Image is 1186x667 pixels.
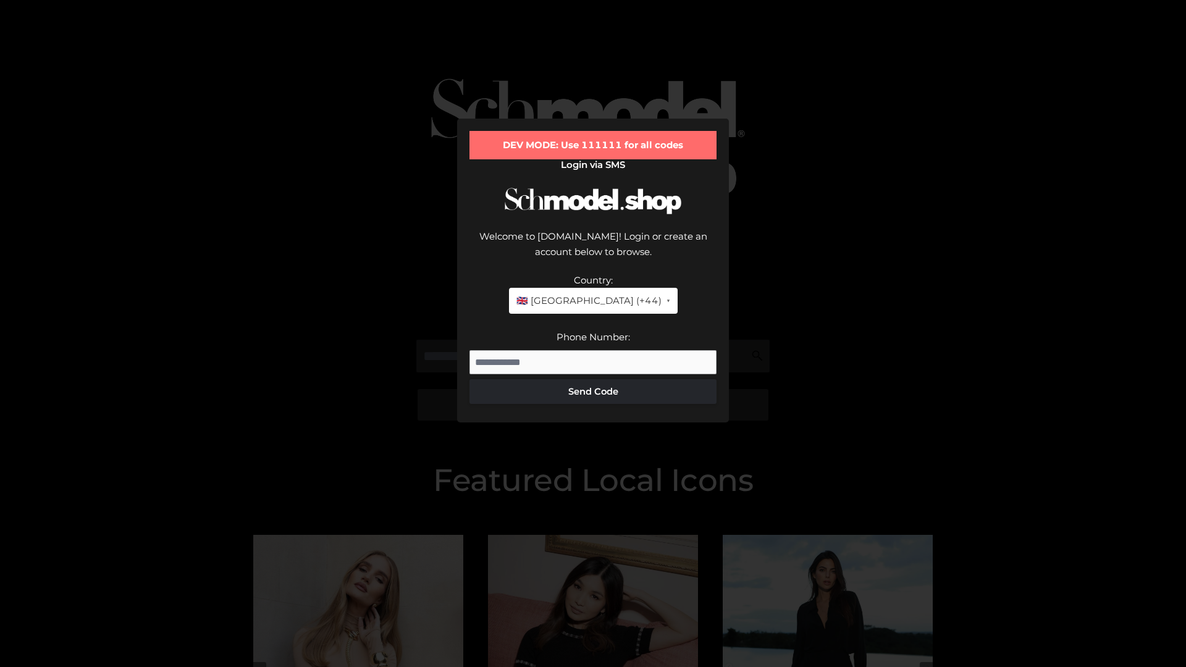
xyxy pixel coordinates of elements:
img: Schmodel Logo [500,177,686,225]
button: Send Code [469,379,717,404]
div: DEV MODE: Use 111111 for all codes [469,131,717,159]
span: 🇬🇧 [GEOGRAPHIC_DATA] (+44) [516,293,662,309]
div: Welcome to [DOMAIN_NAME]! Login or create an account below to browse. [469,229,717,272]
label: Phone Number: [557,331,630,343]
label: Country: [574,274,613,286]
h2: Login via SMS [469,159,717,170]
